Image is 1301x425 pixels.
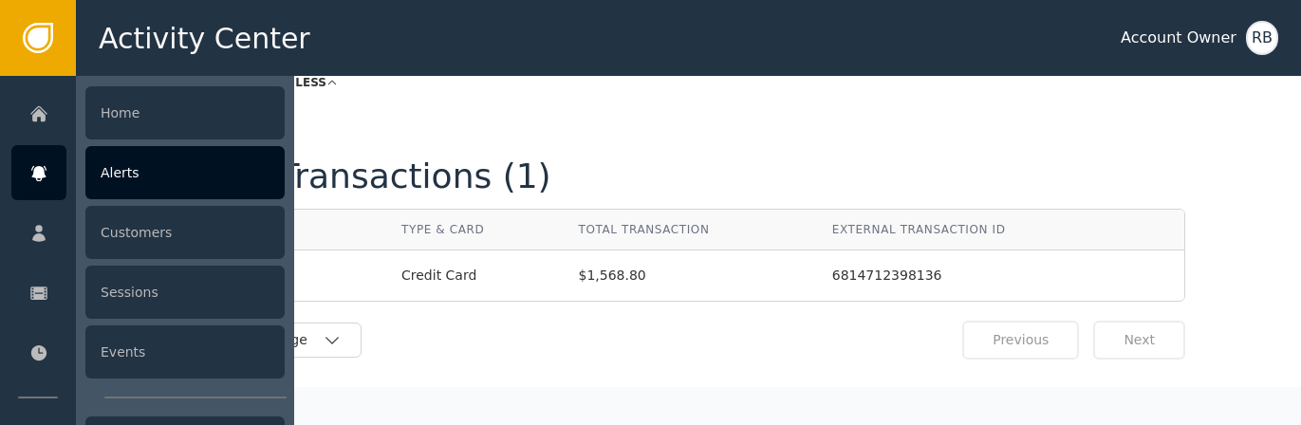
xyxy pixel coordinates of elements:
a: Events [11,324,285,379]
span: Activity Center [99,17,310,60]
span: $1,568.80 [579,266,804,286]
div: Account Owner [1121,27,1236,49]
div: 6814712398136 [832,266,1125,286]
th: Total Transaction [565,210,818,250]
div: Credit Card [401,266,550,286]
a: Customers [11,205,285,260]
div: Events [85,325,285,379]
div: Customers [85,206,285,259]
a: Sessions [11,265,285,320]
th: External Transaction ID [818,210,1140,250]
div: Home [85,86,285,139]
div: Sessions [85,266,285,319]
div: Alerts [85,146,285,199]
button: RB [1246,21,1278,55]
a: Alerts [11,145,285,200]
th: Type & Card [387,210,565,250]
a: Home [11,85,285,140]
